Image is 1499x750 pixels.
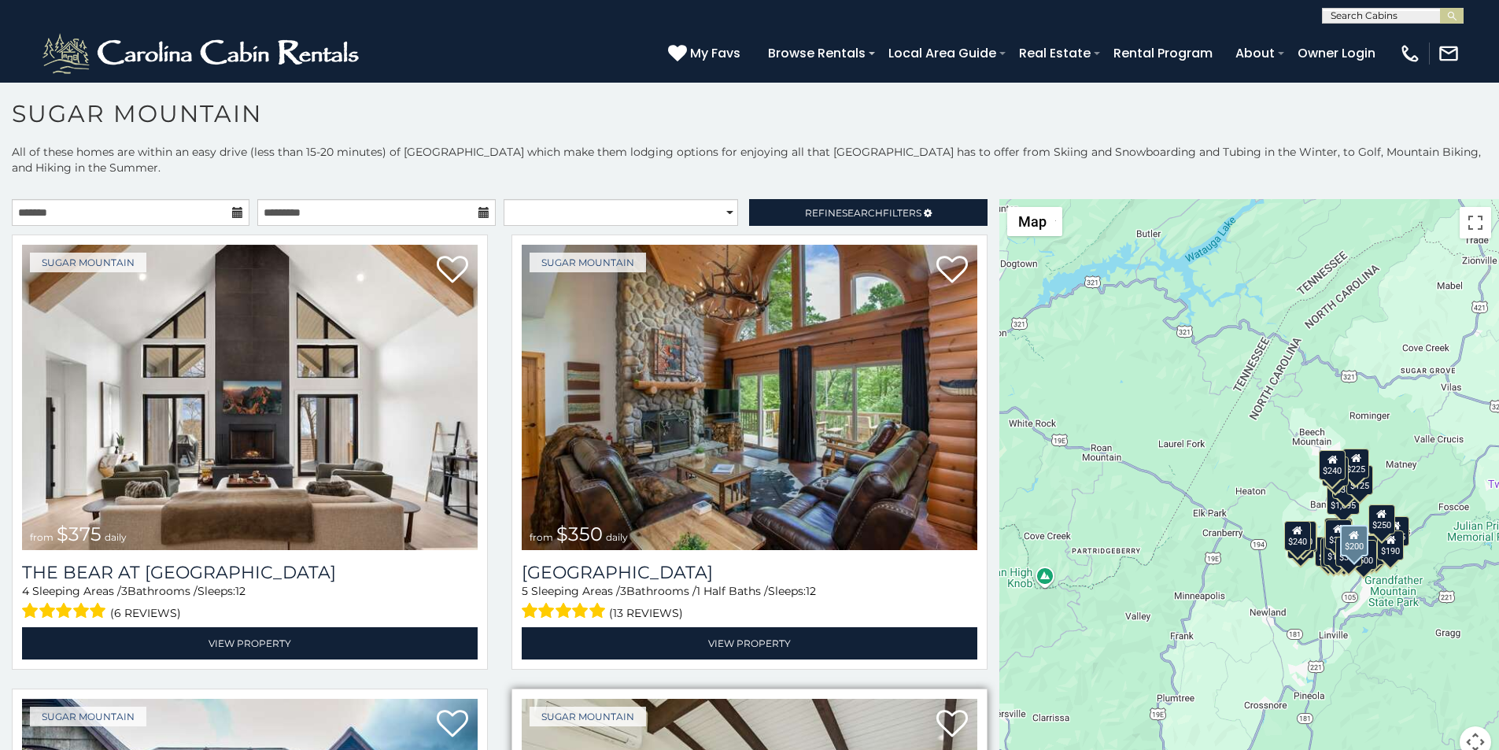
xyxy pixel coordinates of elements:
a: Add to favorites [437,254,468,287]
div: Sleeping Areas / Bathrooms / Sleeps: [522,583,977,623]
div: $225 [1343,449,1370,478]
img: Grouse Moor Lodge [522,245,977,550]
div: $240 [1284,521,1311,551]
span: Map [1018,213,1047,230]
img: phone-regular-white.png [1399,42,1421,65]
span: Search [842,207,883,219]
button: Toggle fullscreen view [1460,207,1491,238]
a: Add to favorites [437,708,468,741]
a: RefineSearchFilters [749,199,987,226]
a: [GEOGRAPHIC_DATA] [522,562,977,583]
button: Change map style [1007,207,1062,236]
div: $1,095 [1327,485,1360,515]
a: View Property [522,627,977,659]
span: from [530,531,553,543]
span: 5 [522,584,528,598]
h3: Grouse Moor Lodge [522,562,977,583]
a: My Favs [668,43,744,64]
div: Sleeping Areas / Bathrooms / Sleeps: [22,583,478,623]
div: $155 [1321,538,1348,567]
span: Refine Filters [805,207,921,219]
div: $125 [1346,465,1373,495]
div: $175 [1324,536,1350,566]
div: $190 [1378,530,1405,560]
span: $350 [556,523,603,545]
a: Owner Login [1290,39,1383,67]
a: About [1228,39,1283,67]
span: 3 [620,584,626,598]
span: $375 [57,523,102,545]
a: Local Area Guide [881,39,1004,67]
img: White-1-2.png [39,30,366,77]
span: 12 [235,584,246,598]
img: mail-regular-white.png [1438,42,1460,65]
span: daily [606,531,628,543]
a: Rental Program [1106,39,1220,67]
span: from [30,531,54,543]
div: $155 [1383,516,1409,546]
span: 12 [806,584,816,598]
div: $350 [1336,537,1363,567]
span: 4 [22,584,29,598]
img: The Bear At Sugar Mountain [22,245,478,550]
a: Real Estate [1011,39,1098,67]
div: $195 [1358,535,1385,565]
a: Sugar Mountain [30,707,146,726]
a: Add to favorites [936,708,968,741]
div: $190 [1324,518,1351,548]
span: (13 reviews) [609,603,683,623]
div: $240 [1320,450,1346,480]
a: The Bear At Sugar Mountain from $375 daily [22,245,478,550]
a: Sugar Mountain [530,253,646,272]
a: View Property [22,627,478,659]
span: (6 reviews) [110,603,181,623]
a: The Bear At [GEOGRAPHIC_DATA] [22,562,478,583]
h3: The Bear At Sugar Mountain [22,562,478,583]
a: Sugar Mountain [30,253,146,272]
div: $300 [1325,519,1352,549]
span: 1 Half Baths / [696,584,768,598]
span: 3 [121,584,127,598]
a: Sugar Mountain [530,707,646,726]
div: $250 [1368,504,1395,534]
span: daily [105,531,127,543]
div: $200 [1340,525,1368,556]
a: Grouse Moor Lodge from $350 daily [522,245,977,550]
a: Browse Rentals [760,39,873,67]
span: My Favs [690,43,740,63]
